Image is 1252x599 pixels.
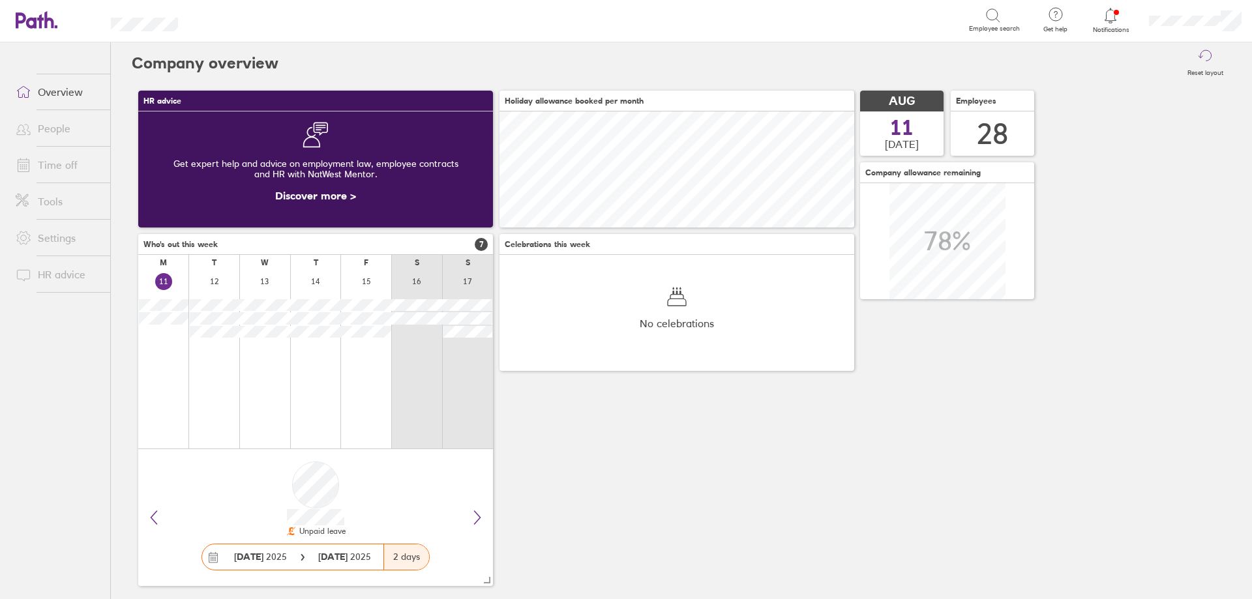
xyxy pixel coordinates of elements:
div: 2 days [383,544,429,570]
div: Get expert help and advice on employment law, employee contracts and HR with NatWest Mentor. [149,148,483,190]
div: F [364,258,368,267]
span: Notifications [1090,26,1132,34]
strong: [DATE] [318,551,350,562]
a: Notifications [1090,7,1132,34]
h2: Company overview [132,42,278,84]
div: Unpaid leave [297,527,346,536]
span: 2025 [318,551,371,562]
span: 11 [890,117,914,138]
div: S [466,258,470,267]
span: No celebrations [640,317,714,329]
label: Reset layout [1180,65,1231,77]
span: [DATE] [885,138,919,150]
button: Reset layout [1180,42,1231,84]
span: AUG [889,95,915,108]
a: Tools [5,188,110,214]
span: Employees [956,96,996,106]
div: M [160,258,167,267]
a: People [5,115,110,141]
div: 28 [977,117,1008,151]
a: Time off [5,152,110,178]
a: Overview [5,79,110,105]
span: Celebrations this week [505,240,590,249]
div: T [314,258,318,267]
span: HR advice [143,96,181,106]
span: Holiday allowance booked per month [505,96,644,106]
span: Company allowance remaining [865,168,981,177]
strong: [DATE] [234,551,263,562]
span: Who's out this week [143,240,218,249]
span: Get help [1034,25,1077,33]
span: 7 [475,238,488,251]
span: Employee search [969,25,1020,33]
a: Settings [5,225,110,251]
span: 2025 [234,551,287,562]
div: W [261,258,269,267]
div: Search [213,14,246,25]
div: T [212,258,216,267]
div: S [415,258,419,267]
a: HR advice [5,261,110,287]
a: Discover more > [275,189,356,202]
